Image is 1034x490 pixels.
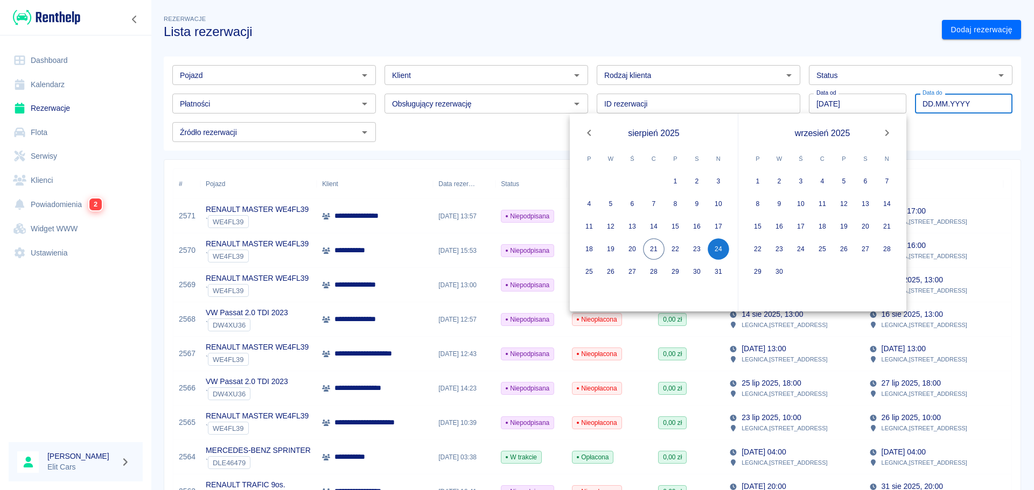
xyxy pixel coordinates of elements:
[9,241,143,265] a: Ustawienia
[915,94,1012,113] input: DD.MM.YYYY
[569,96,584,111] button: Otwórz
[795,126,850,140] span: wrzesień 2025
[501,384,554,393] span: Niepodpisana
[686,261,708,282] button: 30
[433,199,495,233] div: [DATE] 13:57
[833,216,855,237] button: 19
[882,217,967,226] p: LEGNICA , [STREET_ADDRESS]
[200,169,317,199] div: Pojazd
[768,238,790,260] button: 23
[882,274,943,286] p: 17 sie 2025, 13:00
[742,446,786,458] p: [DATE] 04:00
[791,148,811,169] span: środa
[665,171,686,192] button: 1
[173,169,200,199] div: #
[708,171,729,192] button: 3
[206,410,309,422] p: RENAULT MASTER WE4FL39
[433,371,495,406] div: [DATE] 14:23
[9,48,143,73] a: Dashboard
[9,217,143,241] a: Widget WWW
[179,451,195,463] a: 2564
[876,238,898,260] button: 28
[742,343,786,354] p: [DATE] 13:00
[357,68,372,83] button: Otwórz
[686,216,708,237] button: 16
[433,268,495,302] div: [DATE] 13:00
[742,378,801,389] p: 25 lip 2025, 18:00
[855,238,876,260] button: 27
[600,261,621,282] button: 26
[816,89,836,97] label: Data od
[208,459,250,467] span: DLE46479
[179,245,195,256] a: 2570
[643,216,665,237] button: 14
[923,89,942,97] label: Data do
[659,315,686,324] span: 0,00 zł
[708,238,729,260] button: 24
[644,148,663,169] span: czwartek
[623,148,642,169] span: środa
[686,193,708,215] button: 9
[164,16,206,22] span: Rezerwacje
[781,68,797,83] button: Otwórz
[833,238,855,260] button: 26
[882,378,941,389] p: 27 lip 2025, 18:00
[882,458,967,467] p: LEGNICA , [STREET_ADDRESS]
[47,451,116,461] h6: [PERSON_NAME]
[643,261,665,282] button: 28
[433,440,495,474] div: [DATE] 03:38
[206,376,288,387] p: VW Passat 2.0 TDI 2023
[47,461,116,473] p: Elit Cars
[433,302,495,337] div: [DATE] 12:57
[834,148,854,169] span: piątek
[770,148,789,169] span: wtorek
[686,171,708,192] button: 2
[600,193,621,215] button: 5
[882,286,967,295] p: LEGNICA , [STREET_ADDRESS]
[942,20,1021,40] a: Dodaj rezerwację
[790,171,812,192] button: 3
[666,148,685,169] span: piątek
[9,168,143,193] a: Klienci
[709,148,728,169] span: niedziela
[882,343,926,354] p: [DATE] 13:00
[601,148,620,169] span: wtorek
[882,389,967,399] p: LEGNICA , [STREET_ADDRESS]
[501,349,554,359] span: Niepodpisana
[433,169,495,199] div: Data rezerwacji
[747,261,768,282] button: 29
[768,261,790,282] button: 30
[833,193,855,215] button: 12
[809,94,906,113] input: DD.MM.YYYY
[208,424,248,432] span: WE4FL39
[628,126,679,140] span: sierpień 2025
[179,314,195,325] a: 2568
[501,452,541,462] span: W trakcie
[621,261,643,282] button: 27
[206,250,309,262] div: `
[621,238,643,260] button: 20
[742,412,801,423] p: 23 lip 2025, 10:00
[206,273,309,284] p: RENAULT MASTER WE4FL39
[882,354,967,364] p: LEGNICA , [STREET_ADDRESS]
[127,12,143,26] button: Zwiń nawigację
[475,176,490,191] button: Sort
[665,261,686,282] button: 29
[768,171,790,192] button: 2
[742,423,827,433] p: LEGNICA , [STREET_ADDRESS]
[206,238,309,250] p: RENAULT MASTER WE4FL39
[994,68,1009,83] button: Otwórz
[578,193,600,215] button: 4
[790,216,812,237] button: 17
[876,171,898,192] button: 7
[206,318,288,331] div: `
[179,417,195,428] a: 2565
[665,216,686,237] button: 15
[790,193,812,215] button: 10
[433,233,495,268] div: [DATE] 15:53
[812,216,833,237] button: 18
[569,68,584,83] button: Otwórz
[208,252,248,260] span: WE4FL39
[882,251,967,261] p: LEGNICA , [STREET_ADDRESS]
[747,193,768,215] button: 8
